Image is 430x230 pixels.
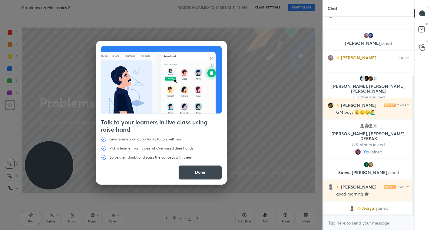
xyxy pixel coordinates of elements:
[363,149,371,154] span: You
[426,5,428,9] p: T
[336,186,340,189] img: no-rating-badge.077c3623.svg
[109,146,193,151] p: Pick a learner from those who've raised their hands
[328,102,334,108] img: fcf13e04668248e8b319f3a4e7731a3b.jpg
[384,185,396,189] img: iconic-light.a09c19a4.png
[178,165,222,180] button: Done
[426,39,428,43] p: G
[368,75,374,81] img: fcf13e04668248e8b319f3a4e7731a3b.jpg
[368,162,374,168] img: 3
[380,40,392,46] span: joined
[359,123,365,129] img: default.png
[372,123,378,129] div: 9
[349,205,355,211] img: 624aadecc6b44df1a49c89a422a5eada.jpg
[377,206,389,211] span: joined
[109,137,182,142] p: Give learners an opportunity to talk with you
[387,169,399,175] span: joined
[336,62,409,68] div: .
[328,95,409,100] p: & 3 others joined
[363,123,369,129] img: 06869961a79e44c09f3e1fa47142d9d1.jpg
[336,191,409,197] div: good morning sir
[368,123,374,129] img: default.png
[328,184,334,190] img: default.png
[109,155,192,160] p: Solve their doubt or discuss the concept with them
[355,149,361,155] img: dad207272b49412e93189b41c1133cff.jpg
[328,84,409,94] p: [PERSON_NAME], [PERSON_NAME], [PERSON_NAME]
[363,75,369,81] img: 7907ff01d32244a0a593f381fd61d44c.jpg
[328,131,409,141] p: [PERSON_NAME], [PERSON_NAME], DEEPAK
[363,162,369,168] img: 3
[397,103,409,107] div: 11:40 AM
[397,56,409,60] div: 11:36 AM
[328,142,409,147] p: & 9 others joined
[371,149,382,154] span: joined
[336,110,409,116] div: GM boys 🫡🫡🫡🙋‍♂️
[357,207,361,210] img: Learner_Badge_beginner_1_8b307cf2a0.svg
[323,0,342,16] p: Chat
[328,170,409,175] p: Satva, [PERSON_NAME]
[101,119,222,133] h4: Talk to your learners in live class using raise hand
[328,41,409,46] p: [PERSON_NAME]
[384,103,396,107] img: iconic-light.a09c19a4.png
[426,22,428,26] p: D
[328,55,334,61] img: 4501597764a944c3b3cc7073072ac65f.jpg
[340,102,376,108] h6: [PERSON_NAME]
[340,184,376,190] h6: [PERSON_NAME]
[340,54,376,61] h6: [PERSON_NAME]
[372,75,378,81] div: 3
[362,206,377,211] span: Aaryan
[101,46,222,113] img: preRahAdop.42c3ea74.svg
[336,104,340,107] img: no-rating-badge.077c3623.svg
[336,19,409,25] div: .
[336,56,340,60] img: Learner_Badge_beginner_1_8b307cf2a0.svg
[359,75,365,81] img: 2bd22be739d54cf2b9f6131592e613cb.jpg
[368,32,374,38] img: 3
[363,32,369,38] img: 4501597764a944c3b3cc7073072ac65f.jpg
[323,17,414,215] div: grid
[397,185,409,189] div: 11:45 AM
